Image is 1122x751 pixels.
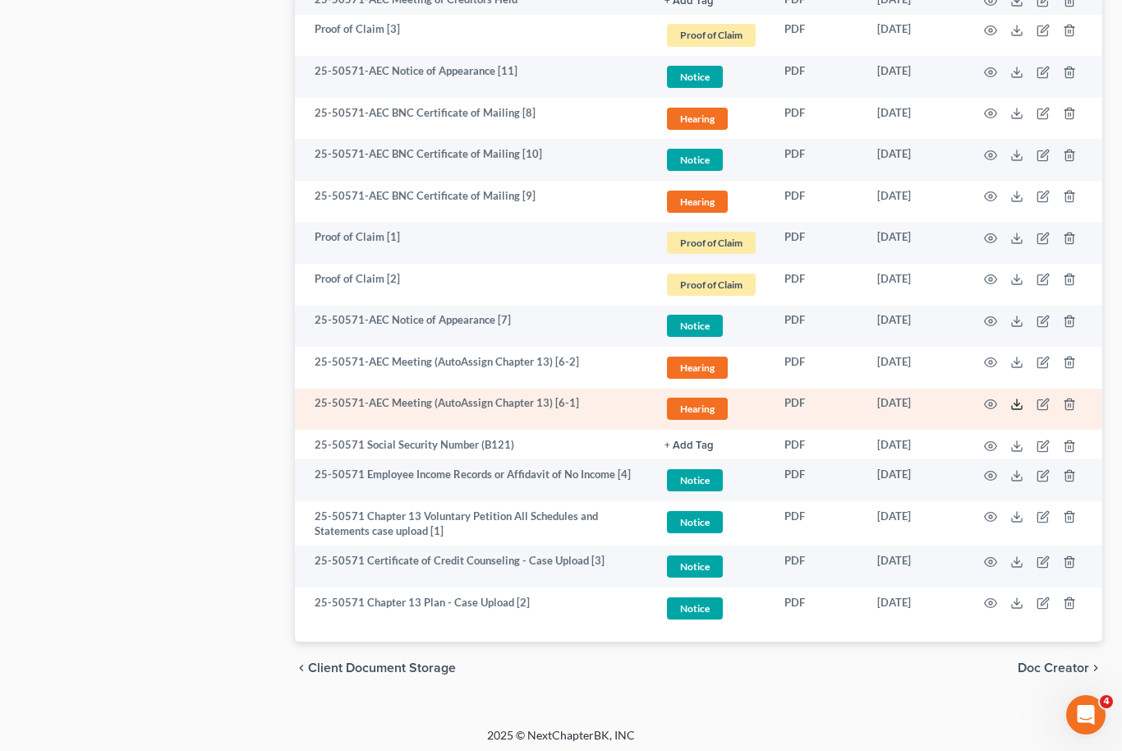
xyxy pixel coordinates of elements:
[295,546,652,587] td: 25-50571 Certificate of Credit Counseling - Case Upload [3]
[864,459,964,501] td: [DATE]
[664,105,758,132] a: Hearing
[664,354,758,381] a: Hearing
[1018,661,1102,675] button: Doc Creator chevron_right
[664,440,714,451] button: + Add Tag
[771,181,864,223] td: PDF
[864,546,964,587] td: [DATE]
[667,191,728,213] span: Hearing
[864,306,964,348] td: [DATE]
[664,271,758,298] a: Proof of Claim
[667,24,756,46] span: Proof of Claim
[664,553,758,580] a: Notice
[664,595,758,622] a: Notice
[771,347,864,389] td: PDF
[295,181,652,223] td: 25-50571-AEC BNC Certificate of Mailing [9]
[771,139,864,181] td: PDF
[1100,695,1113,708] span: 4
[295,139,652,181] td: 25-50571-AEC BNC Certificate of Mailing [10]
[864,501,964,546] td: [DATE]
[864,430,964,459] td: [DATE]
[864,222,964,264] td: [DATE]
[664,467,758,494] a: Notice
[667,232,756,254] span: Proof of Claim
[295,501,652,546] td: 25-50571 Chapter 13 Voluntary Petition All Schedules and Statements case upload [1]
[667,469,723,491] span: Notice
[664,312,758,339] a: Notice
[664,229,758,256] a: Proof of Claim
[667,511,723,533] span: Notice
[664,146,758,173] a: Notice
[667,555,723,578] span: Notice
[771,222,864,264] td: PDF
[1089,661,1102,675] i: chevron_right
[667,149,723,171] span: Notice
[864,56,964,98] td: [DATE]
[295,389,652,431] td: 25-50571-AEC Meeting (AutoAssign Chapter 13) [6-1]
[771,501,864,546] td: PDF
[664,21,758,48] a: Proof of Claim
[295,222,652,264] td: Proof of Claim [1]
[1018,661,1089,675] span: Doc Creator
[864,389,964,431] td: [DATE]
[864,347,964,389] td: [DATE]
[667,398,728,420] span: Hearing
[771,389,864,431] td: PDF
[771,459,864,501] td: PDF
[295,15,652,57] td: Proof of Claim [3]
[295,347,652,389] td: 25-50571-AEC Meeting (AutoAssign Chapter 13) [6-2]
[667,66,723,88] span: Notice
[1066,695,1106,735] iframe: Intercom live chat
[295,98,652,140] td: 25-50571-AEC BNC Certificate of Mailing [8]
[295,661,308,675] i: chevron_left
[864,264,964,306] td: [DATE]
[864,181,964,223] td: [DATE]
[308,661,456,675] span: Client Document Storage
[295,587,652,629] td: 25-50571 Chapter 13 Plan - Case Upload [2]
[771,430,864,459] td: PDF
[295,430,652,459] td: 25-50571 Social Security Number (B121)
[864,15,964,57] td: [DATE]
[664,437,758,453] a: + Add Tag
[295,459,652,501] td: 25-50571 Employee Income Records or Affidavit of No Income [4]
[771,98,864,140] td: PDF
[295,264,652,306] td: Proof of Claim [2]
[664,63,758,90] a: Notice
[295,306,652,348] td: 25-50571-AEC Notice of Appearance [7]
[667,315,723,337] span: Notice
[667,597,723,620] span: Notice
[771,306,864,348] td: PDF
[771,587,864,629] td: PDF
[771,56,864,98] td: PDF
[295,56,652,98] td: 25-50571-AEC Notice of Appearance [11]
[864,139,964,181] td: [DATE]
[771,546,864,587] td: PDF
[664,395,758,422] a: Hearing
[864,587,964,629] td: [DATE]
[295,661,456,675] button: chevron_left Client Document Storage
[664,188,758,215] a: Hearing
[664,509,758,536] a: Notice
[771,264,864,306] td: PDF
[667,274,756,296] span: Proof of Claim
[667,357,728,379] span: Hearing
[667,108,728,130] span: Hearing
[771,15,864,57] td: PDF
[864,98,964,140] td: [DATE]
